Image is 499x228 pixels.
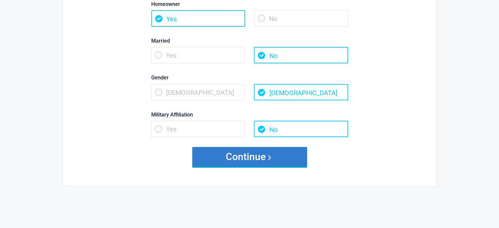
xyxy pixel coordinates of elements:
[151,47,245,63] span: Yes
[151,73,348,82] label: Gender
[151,110,348,119] label: Military Affiliation
[254,84,348,100] span: [DEMOGRAPHIC_DATA]
[192,147,307,167] button: Continue
[151,10,245,27] span: Yes
[151,84,245,100] span: [DEMOGRAPHIC_DATA]
[254,121,348,137] span: No
[254,10,348,27] span: No
[254,47,348,63] span: No
[151,121,245,137] span: Yes
[151,36,348,45] label: Married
